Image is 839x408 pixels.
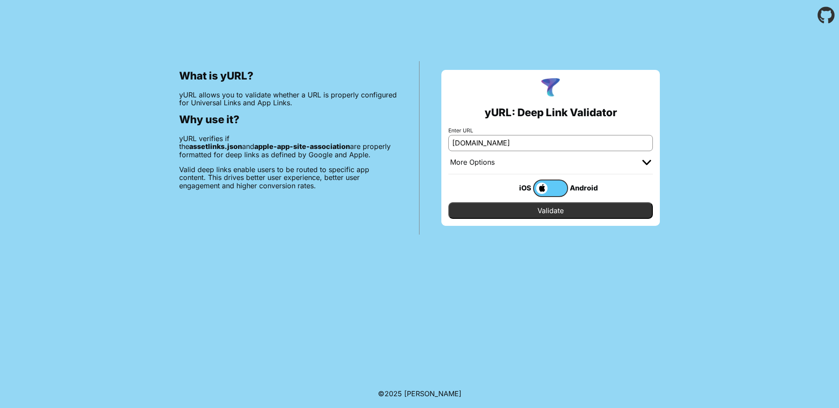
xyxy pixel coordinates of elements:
h2: What is yURL? [179,70,397,82]
img: chevron [642,160,651,165]
a: Michael Ibragimchayev's Personal Site [404,389,461,398]
label: Enter URL [448,128,653,134]
span: 2025 [385,389,402,398]
p: Valid deep links enable users to be routed to specific app content. This drives better user exper... [179,166,397,190]
div: More Options [450,158,495,167]
div: Android [568,182,603,194]
p: yURL allows you to validate whether a URL is properly configured for Universal Links and App Links. [179,91,397,107]
input: Validate [448,202,653,219]
h2: yURL: Deep Link Validator [485,107,617,119]
input: e.g. https://app.chayev.com/xyx [448,135,653,151]
b: assetlinks.json [189,142,242,151]
div: iOS [498,182,533,194]
img: yURL Logo [539,77,562,100]
footer: © [378,379,461,408]
h2: Why use it? [179,114,397,126]
p: yURL verifies if the and are properly formatted for deep links as defined by Google and Apple. [179,135,397,159]
b: apple-app-site-association [254,142,350,151]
